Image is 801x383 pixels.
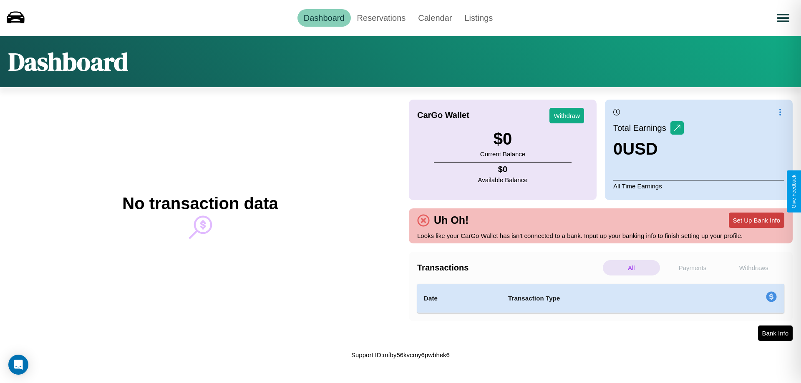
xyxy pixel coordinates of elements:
[549,108,584,123] button: Withdraw
[478,165,528,174] h4: $ 0
[417,230,784,241] p: Looks like your CarGo Wallet has isn't connected to a bank. Input up your banking info to finish ...
[122,194,278,213] h2: No transaction data
[791,175,797,208] div: Give Feedback
[351,9,412,27] a: Reservations
[417,110,469,120] h4: CarGo Wallet
[664,260,721,275] p: Payments
[424,293,495,303] h4: Date
[771,6,795,30] button: Open menu
[412,9,458,27] a: Calendar
[613,140,684,158] h3: 0 USD
[729,213,784,228] button: Set Up Bank Info
[417,263,601,273] h4: Transactions
[725,260,782,275] p: Withdraws
[8,45,128,79] h1: Dashboard
[480,148,525,160] p: Current Balance
[478,174,528,185] p: Available Balance
[297,9,351,27] a: Dashboard
[417,284,784,313] table: simple table
[603,260,660,275] p: All
[613,180,784,192] p: All Time Earnings
[430,214,473,226] h4: Uh Oh!
[351,349,450,360] p: Support ID: mfby56kvcmy6pwbhek6
[480,130,525,148] h3: $ 0
[758,325,793,341] button: Bank Info
[458,9,499,27] a: Listings
[613,120,670,135] p: Total Earnings
[8,355,28,375] div: Open Intercom Messenger
[508,293,698,303] h4: Transaction Type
